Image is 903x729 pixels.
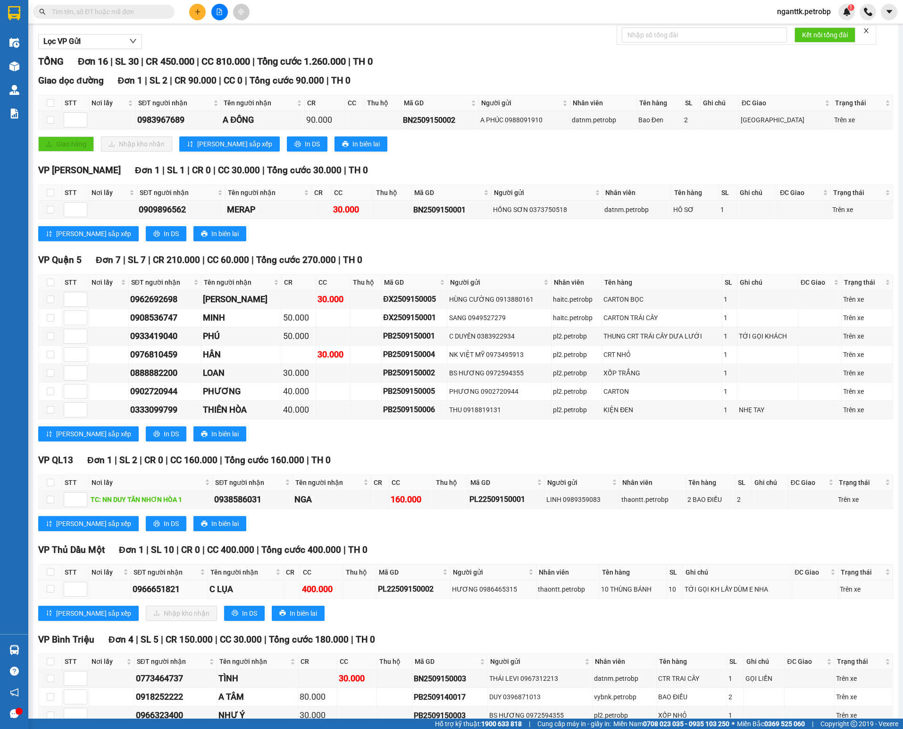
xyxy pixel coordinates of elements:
[167,165,185,176] span: SL 1
[204,277,272,288] span: Tên người nhận
[129,382,201,401] td: 0902720944
[203,403,280,416] div: THIÊN HÒA
[331,75,351,86] span: TH 0
[101,136,172,152] button: downloadNhập kho nhận
[201,401,282,419] td: THIÊN HÒA
[130,385,200,398] div: 0902720944
[203,330,280,343] div: PHÚ
[318,348,349,361] div: 30.000
[187,165,190,176] span: |
[305,95,345,111] th: CR
[224,75,242,86] span: CC 0
[242,608,257,619] span: In DS
[318,293,349,306] div: 30.000
[38,516,139,531] button: sort-ascending[PERSON_NAME] sắp xếp
[175,75,217,86] span: CR 90.000
[283,330,314,343] div: 50.000
[203,311,280,324] div: MINH
[252,56,255,67] span: |
[603,405,720,415] div: KIỆN ĐEN
[741,115,831,125] div: [GEOGRAPHIC_DATA]
[130,348,200,361] div: 0976810459
[130,366,200,380] div: 0888882200
[603,331,720,341] div: THUNG CRT TRÁI CÂY DƯA LƯỚI
[223,113,303,127] div: A ĐÔNG
[140,187,216,198] span: SĐT người nhận
[383,404,446,415] div: PB2509150006
[835,98,883,108] span: Trạng thái
[338,254,341,265] span: |
[216,8,223,15] span: file-add
[449,386,550,397] div: PHƯƠNG 0902720944
[96,254,121,265] span: Đơn 7
[290,608,317,619] span: In biên lai
[197,139,272,149] span: [PERSON_NAME] sắp xếp
[146,226,186,241] button: printerIn DS
[38,606,139,621] button: sort-ascending[PERSON_NAME] sắp xếp
[238,8,244,15] span: aim
[353,56,373,67] span: TH 0
[283,385,314,398] div: 40.000
[201,382,282,401] td: PHƯƠNG
[218,165,260,176] span: CC 30.000
[404,98,469,108] span: Mã GD
[46,230,52,238] span: sort-ascending
[166,455,168,466] span: |
[727,654,744,670] th: SL
[282,275,316,290] th: CR
[8,6,20,20] img: logo-vxr
[135,165,160,176] span: Đơn 1
[673,204,718,215] div: HÔ SƠ
[129,290,201,309] td: 0962692698
[332,185,374,201] th: CC
[603,386,720,397] div: CARTON
[334,136,387,152] button: printerIn biên lai
[144,455,163,466] span: CR 0
[129,364,201,382] td: 0888882200
[201,364,282,382] td: LOAN
[450,277,542,288] span: Người gửi
[38,56,64,67] span: TỔNG
[221,111,305,129] td: A ĐÔNG
[92,277,119,288] span: Nơi lấy
[226,201,312,219] td: MERAP
[843,386,891,397] div: Trên xe
[164,518,179,529] span: In DS
[403,114,477,126] div: BN2509150002
[434,475,468,491] th: Thu hộ
[203,348,280,361] div: HÂN
[38,136,94,152] button: uploadGiao hàng
[412,201,492,219] td: BN2509150001
[201,346,282,364] td: HÂN
[115,56,139,67] span: SL 30
[137,113,219,127] div: 0983967689
[382,309,448,327] td: ĐX2509150001
[129,401,201,419] td: 0333099799
[56,608,131,619] span: [PERSON_NAME] sắp xếp
[352,139,380,149] span: In biên lai
[603,349,720,360] div: CRT NHỎ
[39,8,46,15] span: search
[570,95,637,111] th: Nhân viên
[38,75,104,86] span: Giao dọc đường
[78,56,108,67] span: Đơn 16
[449,349,550,360] div: NK VIỆT MỸ 0973495913
[146,426,186,441] button: printerIn DS
[227,203,310,216] div: MERAP
[162,165,165,176] span: |
[413,204,490,216] div: BN2509150001
[371,475,389,491] th: CR
[885,8,894,16] span: caret-down
[153,520,160,528] span: printer
[283,403,314,416] div: 40.000
[46,520,52,528] span: sort-ascending
[283,366,314,380] div: 30.000
[141,56,143,67] span: |
[553,349,600,360] div: pl2.petrobp
[38,226,139,241] button: sort-ascending[PERSON_NAME] sắp xếp
[213,165,216,176] span: |
[189,4,206,20] button: plus
[481,98,560,108] span: Người gửi
[843,331,891,341] div: Trên xe
[197,56,199,67] span: |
